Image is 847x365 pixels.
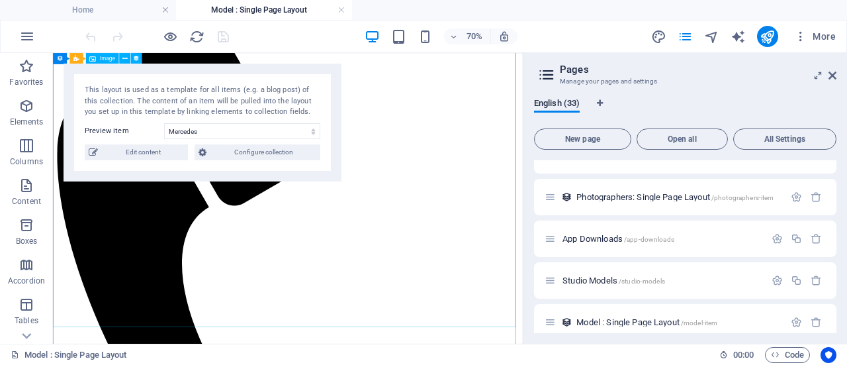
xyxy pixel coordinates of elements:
i: Navigator [704,29,719,44]
div: Model : Single Page Layout/model-item [572,318,784,327]
button: Configure collection [195,144,320,160]
span: New page [540,135,625,143]
button: design [651,28,667,44]
p: Favorites [9,77,43,87]
button: Usercentrics [821,347,836,363]
span: Model : Single Page Layout [576,317,717,327]
button: publish [757,26,778,47]
label: Preview item [85,123,164,139]
button: New page [534,129,631,150]
span: Open all [643,135,722,143]
div: This layout is used as a template for all items (e.g. a blog post) of this collection. The conten... [561,191,572,203]
h6: Session time [719,347,754,363]
button: text_generator [731,28,746,44]
span: Edit content [102,144,184,160]
div: This layout is used as a template for all items (e.g. a blog post) of this collection. The conten... [561,317,572,328]
p: Elements [10,117,44,127]
div: Remove [811,233,822,244]
span: Image [100,56,115,61]
span: Click to open page [562,276,665,286]
p: Content [12,196,41,207]
span: /studio-models [619,278,665,285]
div: Duplicate [791,275,802,286]
button: navigator [704,28,720,44]
span: : [742,350,744,360]
span: App Downloads [562,234,674,244]
span: Configure collection [210,144,316,160]
span: /photographers-item [711,194,774,201]
span: /app-downloads [624,236,674,243]
div: Settings [772,275,783,286]
span: Code [771,347,804,363]
button: 70% [444,28,491,44]
h6: 70% [464,28,485,44]
a: Click to cancel selection. Double-click to open Pages [11,347,127,363]
button: Click here to leave preview mode and continue editing [162,28,178,44]
div: Language Tabs [534,98,836,123]
div: Remove [811,275,822,286]
h3: Manage your pages and settings [560,76,810,87]
p: Tables [15,315,38,326]
div: Settings [791,191,802,203]
span: Click to open page [576,192,774,202]
div: Studio Models/studio-models [558,276,765,285]
button: pages [678,28,693,44]
div: This layout is used as a template for all items (e.g. a blog post) of this collection. The conten... [85,85,320,118]
span: 00 00 [733,347,754,363]
div: Remove [811,191,822,203]
h4: Model : Single Page Layout [176,3,352,17]
i: Pages (Ctrl+Alt+S) [678,29,693,44]
p: Boxes [16,236,38,246]
button: Code [765,347,810,363]
h2: Pages [560,64,836,76]
div: Photographers: Single Page Layout/photographers-item [572,193,784,201]
i: Reload page [189,29,204,44]
button: Open all [637,129,728,150]
span: English (33) [534,95,580,114]
span: All Settings [739,135,830,143]
div: Settings [772,233,783,244]
i: Publish [760,29,775,44]
i: Design (Ctrl+Alt+Y) [651,29,666,44]
i: On resize automatically adjust zoom level to fit chosen device. [498,30,510,42]
div: Settings [791,317,802,328]
div: Remove [811,317,822,328]
button: All Settings [733,129,836,150]
p: Accordion [8,276,45,286]
i: AI Writer [731,29,746,44]
div: App Downloads/app-downloads [558,235,765,243]
span: More [794,30,836,43]
button: reload [189,28,204,44]
button: More [789,26,841,47]
p: Columns [10,156,43,167]
span: /model-item [681,319,718,327]
div: Duplicate [791,233,802,244]
button: Edit content [85,144,188,160]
